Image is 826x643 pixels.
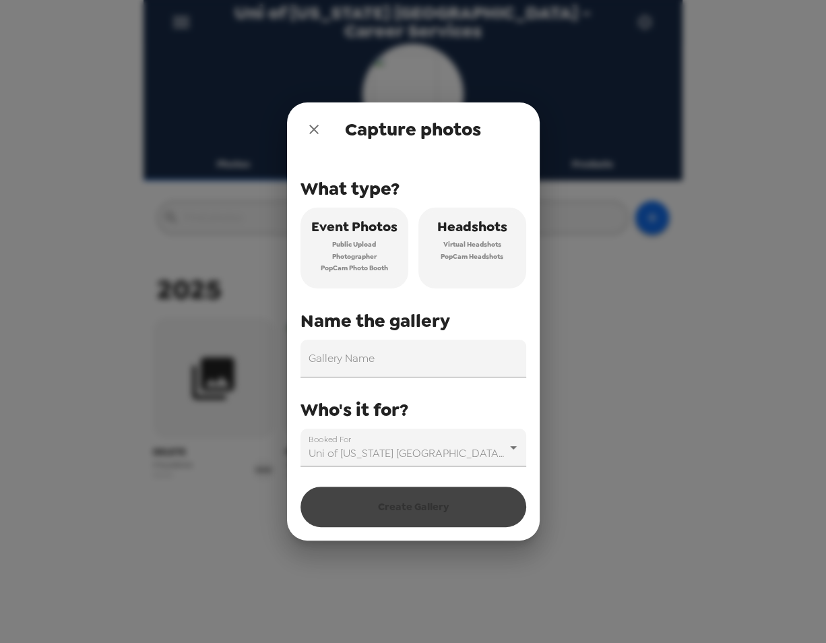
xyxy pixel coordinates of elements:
label: Booked For [309,433,351,445]
div: Uni of [US_STATE] [GEOGRAPHIC_DATA] - Career Services [300,429,526,466]
button: HeadshotsVirtual HeadshotsPopCam Headshots [418,208,526,288]
span: Public Upload [332,239,376,251]
span: Virtual Headshots [443,239,501,251]
button: close [300,116,327,143]
span: Who's it for? [300,398,408,422]
span: Capture photos [345,117,481,142]
span: Name the gallery [300,309,450,333]
span: What type? [300,177,400,201]
span: PopCam Photo Booth [321,262,388,274]
span: PopCam Headshots [441,251,503,263]
span: Headshots [437,215,507,239]
span: Event Photos [311,215,398,239]
button: Event PhotosPublic UploadPhotographerPopCam Photo Booth [300,208,408,288]
span: Photographer [332,251,377,263]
